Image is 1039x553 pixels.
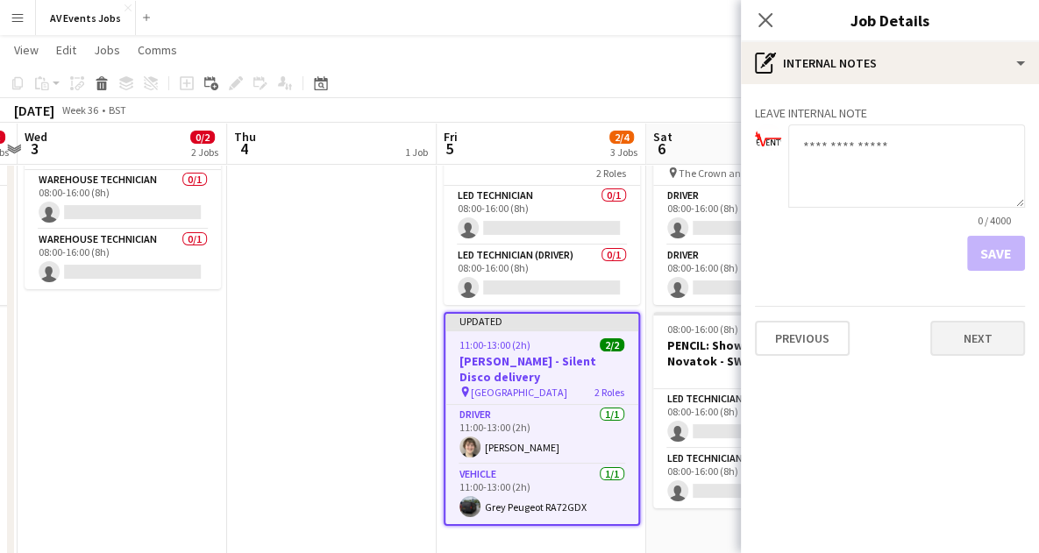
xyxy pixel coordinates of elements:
[7,39,46,61] a: View
[471,386,567,399] span: [GEOGRAPHIC_DATA]
[930,321,1025,356] button: Next
[25,109,221,289] app-job-card: 08:00-16:00 (8h)0/2Warehouse prep PENCIL The Barn2 RolesWarehouse Technician0/108:00-16:00 (8h) W...
[444,129,458,145] span: Fri
[653,389,850,449] app-card-role: LED Technician0/108:00-16:00 (8h)
[56,42,76,58] span: Edit
[49,39,83,61] a: Edit
[596,167,626,180] span: 2 Roles
[653,337,850,369] h3: PENCIL: Show Day & Strike: Novatok - SW7 - LED Wall
[964,214,1025,227] span: 0 / 4000
[653,129,673,145] span: Sat
[459,338,530,351] span: 11:00-13:00 (2h)
[87,39,127,61] a: Jobs
[445,314,638,328] div: Updated
[651,138,673,159] span: 6
[231,138,256,159] span: 4
[445,464,638,524] app-card-role: Vehicle1/111:00-13:00 (2h)Grey Peugeot RA72GDX
[653,449,850,508] app-card-role: LED Technician (Driver)0/108:00-16:00 (8h)
[234,129,256,145] span: Thu
[444,109,640,305] app-job-card: 08:00-16:00 (8h)0/2PENCIL: Build Day: Novatok - SW7 - LED Wall2 RolesLED Technician0/108:00-16:00...
[755,321,850,356] button: Previous
[444,245,640,305] app-card-role: LED Technician (Driver)0/108:00-16:00 (8h)
[609,131,634,144] span: 2/4
[25,129,47,145] span: Wed
[441,138,458,159] span: 5
[444,186,640,245] app-card-role: LED Technician0/108:00-16:00 (8h)
[755,105,1025,121] h3: Leave internal note
[36,1,136,35] button: AV Events Jobs
[679,167,779,180] span: The Crown and Thistle
[610,145,637,159] div: 3 Jobs
[653,186,850,245] app-card-role: Driver0/108:00-16:00 (8h)
[667,323,738,336] span: 08:00-16:00 (8h)
[191,145,218,159] div: 2 Jobs
[22,138,47,159] span: 3
[58,103,102,117] span: Week 36
[14,42,39,58] span: View
[190,131,215,144] span: 0/2
[25,230,221,289] app-card-role: Warehouse Technician0/108:00-16:00 (8h)
[653,109,850,305] app-job-card: 08:00-16:00 (8h)0/2CONFIRMED: 1693 - Silent Disco - Reanne The Crown and Thistle2 RolesDriver0/10...
[94,42,120,58] span: Jobs
[131,39,184,61] a: Comms
[600,338,624,351] span: 2/2
[594,386,624,399] span: 2 Roles
[405,145,428,159] div: 1 Job
[14,102,54,119] div: [DATE]
[741,42,1039,84] div: Internal notes
[741,9,1039,32] h3: Job Details
[444,312,640,526] app-job-card: Updated11:00-13:00 (2h)2/2[PERSON_NAME] - Silent Disco delivery [GEOGRAPHIC_DATA]2 RolesDriver1/1...
[138,42,177,58] span: Comms
[109,103,126,117] div: BST
[445,405,638,464] app-card-role: Driver1/111:00-13:00 (2h)[PERSON_NAME]
[25,170,221,230] app-card-role: Warehouse Technician0/108:00-16:00 (8h)
[653,312,850,508] app-job-card: 08:00-16:00 (8h)0/2PENCIL: Show Day & Strike: Novatok - SW7 - LED Wall2 RolesLED Technician0/108:...
[445,353,638,385] h3: [PERSON_NAME] - Silent Disco delivery
[653,245,850,305] app-card-role: Driver0/108:00-16:00 (8h)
